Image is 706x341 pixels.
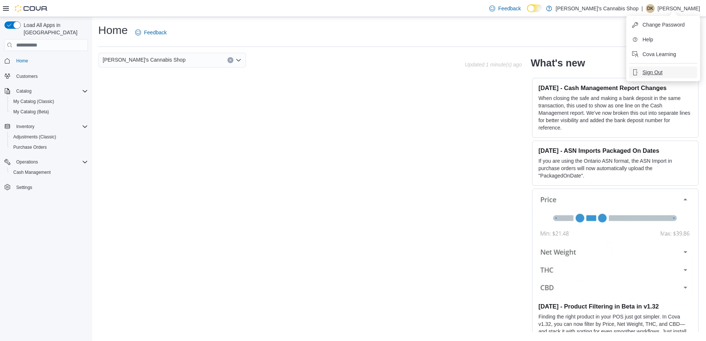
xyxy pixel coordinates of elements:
a: Feedback [132,25,169,40]
span: Customers [16,73,38,79]
button: Change Password [629,19,697,31]
a: Feedback [486,1,524,16]
a: My Catalog (Beta) [10,107,52,116]
span: Feedback [144,29,167,36]
button: Open list of options [236,57,241,63]
p: Updated 1 minute(s) ago [465,62,522,68]
img: Cova [15,5,48,12]
button: Customers [1,70,91,81]
button: Adjustments (Classic) [7,132,91,142]
a: Adjustments (Classic) [10,132,59,141]
h2: What's new [531,57,585,69]
h3: [DATE] - Cash Management Report Changes [538,84,692,92]
button: My Catalog (Beta) [7,107,91,117]
span: Catalog [13,87,88,96]
input: Dark Mode [527,4,542,12]
span: My Catalog (Beta) [10,107,88,116]
button: Operations [1,157,91,167]
span: Operations [16,159,38,165]
span: Cova Learning [642,51,676,58]
button: Purchase Orders [7,142,91,152]
button: Settings [1,182,91,193]
span: Adjustments (Classic) [10,132,88,141]
span: Inventory [13,122,88,131]
span: Customers [13,71,88,80]
a: Purchase Orders [10,143,50,152]
a: Home [13,56,31,65]
span: Sign Out [642,69,662,76]
p: If you are using the Ontario ASN format, the ASN Import in purchase orders will now automatically... [538,157,692,179]
button: Operations [13,158,41,166]
span: Feedback [498,5,521,12]
span: My Catalog (Classic) [13,99,54,104]
p: When closing the safe and making a bank deposit in the same transaction, this used to show as one... [538,94,692,131]
span: My Catalog (Beta) [13,109,49,115]
span: Home [13,56,88,65]
span: Cash Management [13,169,51,175]
span: My Catalog (Classic) [10,97,88,106]
span: Load All Apps in [GEOGRAPHIC_DATA] [21,21,88,36]
p: | [641,4,643,13]
p: [PERSON_NAME]'s Cannabis Shop [556,4,638,13]
button: Cash Management [7,167,91,178]
span: Inventory [16,124,34,130]
a: Settings [13,183,35,192]
span: Change Password [642,21,685,28]
button: Help [629,34,697,45]
button: Catalog [1,86,91,96]
h3: [DATE] - Product Filtering in Beta in v1.32 [538,303,692,310]
span: Help [642,36,653,43]
a: Cash Management [10,168,54,177]
button: Inventory [1,121,91,132]
span: Settings [13,183,88,192]
span: [PERSON_NAME]'s Cannabis Shop [103,55,185,64]
span: Purchase Orders [10,143,88,152]
button: Clear input [227,57,233,63]
button: Home [1,55,91,66]
h1: Home [98,23,128,38]
span: DK [647,4,654,13]
span: Home [16,58,28,64]
nav: Complex example [4,52,88,212]
button: Cova Learning [629,48,697,60]
span: Operations [13,158,88,166]
button: My Catalog (Classic) [7,96,91,107]
span: Cash Management [10,168,88,177]
button: Sign Out [629,66,697,78]
button: Inventory [13,122,37,131]
div: David Kucharski [646,4,655,13]
span: Settings [16,185,32,190]
button: Catalog [13,87,34,96]
span: Purchase Orders [13,144,47,150]
span: Adjustments (Classic) [13,134,56,140]
p: [PERSON_NAME] [658,4,700,13]
a: Customers [13,72,41,81]
h3: [DATE] - ASN Imports Packaged On Dates [538,147,692,154]
span: Catalog [16,88,31,94]
a: My Catalog (Classic) [10,97,57,106]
